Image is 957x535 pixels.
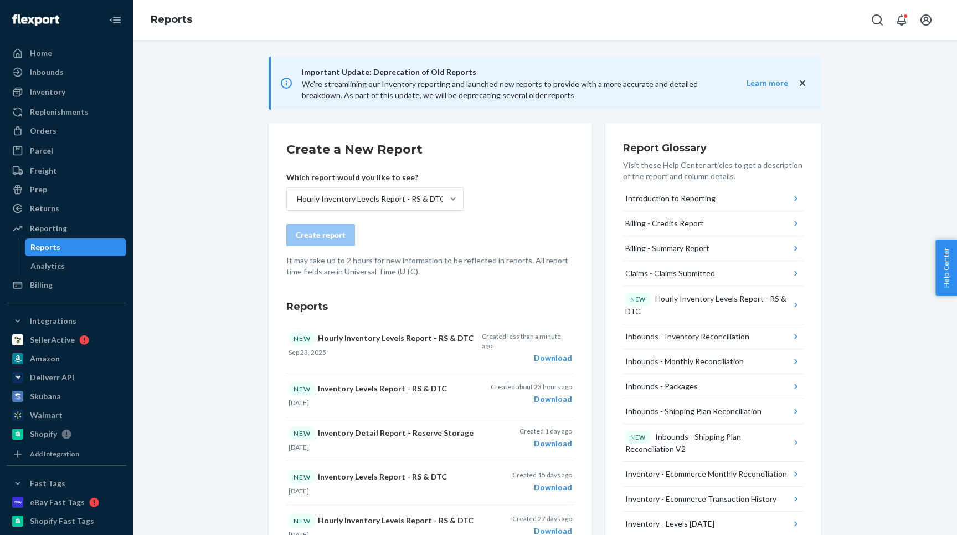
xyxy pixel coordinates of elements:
a: Reports [151,13,192,26]
button: Billing - Credits Report [623,211,804,236]
div: Download [512,482,572,493]
time: Sep 23, 2025 [289,348,326,356]
p: Inventory Levels Report - RS & DTC [289,470,476,484]
div: Skubana [30,391,61,402]
iframe: Opens a widget where you can chat to one of our agents [885,502,946,529]
div: eBay Fast Tags [30,497,85,508]
p: Visit these Help Center articles to get a description of the report and column details. [623,160,804,182]
button: Inbounds - Monthly Reconciliation [623,349,804,374]
p: NEW [630,433,646,442]
div: Inbounds - Shipping Plan Reconciliation [625,406,762,417]
div: Reports [30,242,60,253]
button: NEWInventory Detail Report - Reserve Storage[DATE]Created 1 day agoDownload [286,417,574,461]
div: Billing - Summary Report [625,243,709,254]
p: Created about 23 hours ago [491,382,572,391]
div: Introduction to Reporting [625,193,716,204]
p: NEW [630,295,646,304]
p: Created 1 day ago [519,426,572,436]
button: Fast Tags [7,475,126,492]
time: [DATE] [289,399,309,407]
button: Inventory - Ecommerce Transaction History [623,487,804,512]
p: It may take up to 2 hours for new information to be reflected in reports. All report time fields ... [286,255,574,277]
div: NEW [289,514,316,528]
span: Important Update: Deprecation of Old Reports [302,65,724,79]
button: Integrations [7,312,126,330]
div: Prep [30,184,47,195]
button: Introduction to Reporting [623,186,804,211]
div: Inbounds - Monthly Reconciliation [625,356,744,367]
a: Walmart [7,406,126,424]
div: Hourly Inventory Levels Report - RS & DTC [625,293,791,317]
div: Inventory [30,86,65,98]
a: Prep [7,181,126,198]
div: Inbounds - Packages [625,381,698,392]
button: Learn more [724,78,788,89]
div: Home [30,48,52,59]
div: Returns [30,203,59,214]
div: Deliverr API [30,372,74,383]
p: Which report would you like to see? [286,172,464,183]
h3: Reports [286,299,574,314]
div: Parcel [30,145,53,156]
button: Inbounds - Shipping Plan Reconciliation [623,399,804,424]
a: Reports [25,238,127,256]
a: Amazon [7,350,126,368]
div: Hourly Inventory Levels Report - RS & DTC [297,193,445,205]
time: [DATE] [289,443,309,451]
div: Inbounds [30,67,64,78]
a: Add Integration [7,447,126,461]
time: [DATE] [289,487,309,495]
a: Returns [7,200,126,217]
span: Help Center [935,240,957,296]
div: Integrations [30,315,76,327]
a: Freight [7,162,126,180]
div: Inventory - Ecommerce Transaction History [625,493,776,505]
button: NEWHourly Inventory Levels Report - RS & DTCSep 23, 2025Created less than a minute agoDownload [286,323,574,373]
div: Reporting [30,223,67,234]
div: Freight [30,165,57,176]
a: Home [7,44,126,62]
div: Inventory - Levels [DATE] [625,518,714,529]
button: NEWInbounds - Shipping Plan Reconciliation V2 [623,424,804,462]
a: Deliverr API [7,369,126,386]
button: Open notifications [891,9,913,31]
a: eBay Fast Tags [7,493,126,511]
button: Open Search Box [866,9,888,31]
div: Amazon [30,353,60,364]
div: Orders [30,125,56,136]
div: Analytics [30,261,65,272]
div: Download [491,394,572,405]
a: Reporting [7,220,126,237]
h2: Create a New Report [286,141,574,159]
a: Skubana [7,388,126,405]
a: Analytics [25,257,127,275]
span: We're streamlining our Inventory reporting and launched new reports to provide with a more accura... [302,79,698,100]
div: Download [482,353,572,364]
a: Billing [7,276,126,294]
div: SellerActive [30,334,75,345]
p: Created less than a minute ago [482,332,572,350]
a: Inventory [7,83,126,101]
a: Inbounds [7,63,126,81]
button: NEWInventory Levels Report - RS & DTC[DATE]Created 15 days agoDownload [286,461,574,505]
div: Add Integration [30,449,79,458]
div: Walmart [30,410,63,421]
div: Download [519,438,572,449]
a: SellerActive [7,331,126,349]
div: NEW [289,470,316,484]
button: Inventory - Ecommerce Monthly Reconciliation [623,462,804,487]
p: Inventory Levels Report - RS & DTC [289,382,476,396]
ol: breadcrumbs [142,4,201,36]
button: Claims - Claims Submitted [623,261,804,286]
a: Orders [7,122,126,140]
div: Inventory - Ecommerce Monthly Reconciliation [625,468,787,480]
button: Inbounds - Packages [623,374,804,399]
div: Shopify [30,429,57,440]
h3: Report Glossary [623,141,804,155]
div: Shopify Fast Tags [30,516,94,527]
a: Parcel [7,142,126,160]
div: Claims - Claims Submitted [625,268,715,279]
button: Create report [286,224,355,246]
p: Created 27 days ago [512,514,572,523]
div: NEW [289,426,316,440]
